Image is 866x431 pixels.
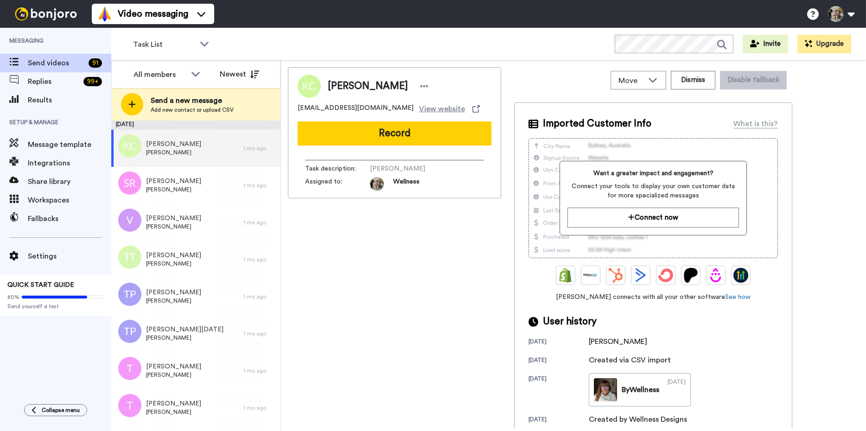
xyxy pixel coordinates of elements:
span: [PERSON_NAME] [146,408,201,416]
div: 91 [89,58,102,68]
div: 1 mo ago [243,219,276,226]
a: View website [419,103,480,114]
img: vm-color.svg [97,6,112,21]
span: Wellness [393,177,420,191]
img: Ontraport [583,268,598,283]
img: Drip [708,268,723,283]
span: Move [618,75,643,86]
div: What is this? [733,118,778,129]
img: 39b86c4d-d072-4cd0-a29d-c4ae1ed2441f-1580358127.jpg [370,177,384,191]
a: See how [725,294,751,300]
img: kc.png [118,134,141,158]
span: [PERSON_NAME] [146,371,201,379]
span: [PERSON_NAME] [146,260,201,267]
img: t.png [118,394,141,417]
span: [PERSON_NAME] [146,334,223,342]
span: [PERSON_NAME] [146,288,201,297]
span: [PERSON_NAME] [146,223,201,230]
div: 99 + [83,77,102,86]
span: Fallbacks [28,213,111,224]
div: Created by Wellness Designs [589,414,687,425]
img: t.png [118,357,141,380]
div: [DATE] [529,375,589,406]
span: [PERSON_NAME] connects with all your other software [529,292,778,302]
span: View website [419,103,465,114]
span: User history [543,315,597,329]
span: 80% [7,293,19,301]
span: Task List [133,39,195,50]
button: Dismiss [671,71,715,89]
button: Disable fallback [720,71,787,89]
span: [PERSON_NAME] [328,79,408,93]
img: Shopify [558,268,573,283]
button: Invite [743,35,788,53]
span: [PERSON_NAME] [146,297,201,304]
button: Collapse menu [24,404,87,416]
span: [PERSON_NAME][DATE] [146,325,223,334]
img: sr.png [118,171,141,195]
img: tt.png [118,246,141,269]
span: Integrations [28,158,111,169]
div: [DATE] [529,338,589,347]
span: [EMAIL_ADDRESS][DOMAIN_NAME] [298,103,414,114]
span: Send yourself a test [7,303,104,310]
span: Imported Customer Info [543,117,651,131]
span: QUICK START GUIDE [7,282,74,288]
div: 1 mo ago [243,182,276,189]
img: GoHighLevel [733,268,748,283]
img: v.png [118,209,141,232]
span: Collapse menu [42,406,80,414]
div: [DATE] [111,120,280,130]
img: 583aac28-a5bd-4a04-ab33-d67cdde82b52-thumb.jpg [594,378,617,401]
div: 1 mo ago [243,293,276,300]
span: [PERSON_NAME] [146,214,201,223]
button: Record [298,121,491,146]
span: Settings [28,251,111,262]
span: Add new contact or upload CSV [151,106,234,114]
span: Workspaces [28,195,111,206]
div: [DATE] [529,356,589,366]
div: 1 mo ago [243,367,276,374]
div: 1 mo ago [243,404,276,412]
div: 1 mo ago [243,330,276,337]
span: [PERSON_NAME] [146,362,201,371]
a: ByWellness[DATE] [589,373,691,406]
img: tp.png [118,320,141,343]
div: [PERSON_NAME] [589,336,647,347]
img: Hubspot [608,268,623,283]
span: Share library [28,176,111,187]
div: Created via CSV import [589,355,671,366]
img: Image of Kim Campbell [298,75,321,98]
img: Patreon [683,268,698,283]
button: Connect now [567,208,739,228]
span: Message template [28,139,111,150]
span: [PERSON_NAME] [146,399,201,408]
span: Video messaging [118,7,188,20]
span: Connect your tools to display your own customer data for more specialized messages [567,182,739,200]
span: [PERSON_NAME] [146,139,201,149]
div: By Wellness [622,384,659,395]
span: [PERSON_NAME] [370,164,458,173]
button: Upgrade [797,35,851,53]
span: Replies [28,76,80,87]
span: Want a greater impact and engagement? [567,169,739,178]
div: 1 mo ago [243,145,276,152]
div: [DATE] [529,416,589,425]
span: [PERSON_NAME] [146,251,201,260]
img: tp.png [118,283,141,306]
img: bj-logo-header-white.svg [11,7,81,20]
span: Results [28,95,111,106]
span: Send a new message [151,95,234,106]
span: Task description : [305,164,370,173]
span: [PERSON_NAME] [146,177,201,186]
span: [PERSON_NAME] [146,186,201,193]
div: [DATE] [668,378,686,401]
span: [PERSON_NAME] [146,149,201,156]
div: 1 mo ago [243,256,276,263]
img: ActiveCampaign [633,268,648,283]
span: Assigned to: [305,177,370,191]
span: Send videos [28,57,85,69]
img: ConvertKit [658,268,673,283]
